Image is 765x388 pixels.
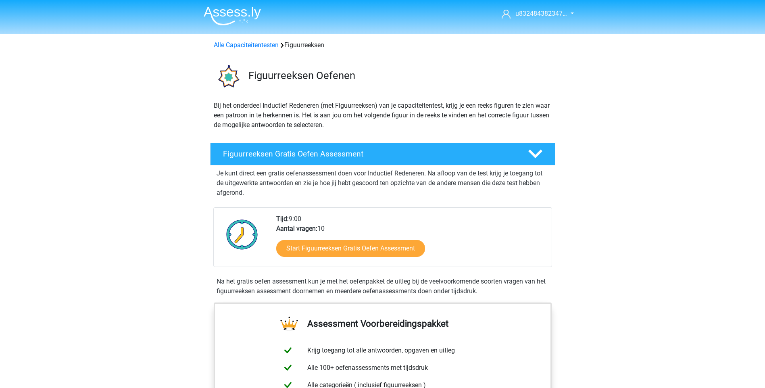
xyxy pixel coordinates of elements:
p: Bij het onderdeel Inductief Redeneren (met Figuurreeksen) van je capaciteitentest, krijg je een r... [214,101,552,130]
b: Tijd: [276,215,289,223]
a: Start Figuurreeksen Gratis Oefen Assessment [276,240,425,257]
div: Na het gratis oefen assessment kun je met het oefenpakket de uitleg bij de veelvoorkomende soorte... [213,277,552,296]
img: Assessly [204,6,261,25]
a: Alle Capaciteitentesten [214,41,279,49]
img: figuurreeksen [211,60,245,94]
a: Figuurreeksen Gratis Oefen Assessment [207,143,559,165]
div: 9:00 10 [270,214,551,267]
img: Klok [222,214,263,254]
div: Figuurreeksen [211,40,555,50]
h4: Figuurreeksen Gratis Oefen Assessment [223,149,515,159]
b: Aantal vragen: [276,225,317,232]
p: Je kunt direct een gratis oefenassessment doen voor Inductief Redeneren. Na afloop van de test kr... [217,169,549,198]
h3: Figuurreeksen Oefenen [248,69,549,82]
span: u832484382347… [515,10,567,17]
a: u832484382347… [498,9,568,19]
